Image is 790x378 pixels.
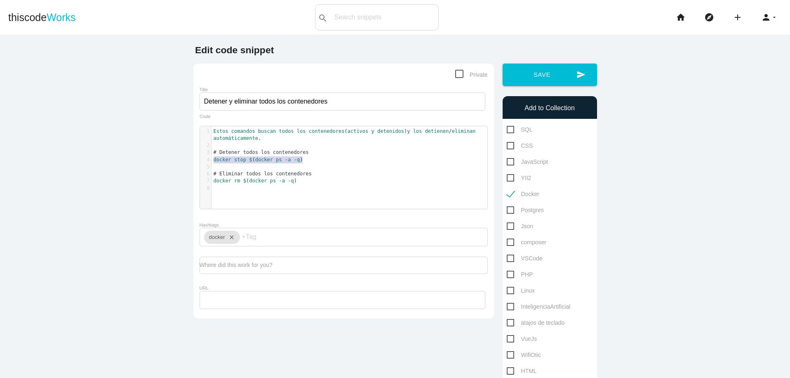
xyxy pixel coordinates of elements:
[200,262,273,268] label: Where did this work for you?
[200,286,209,291] label: URL
[282,178,285,184] span: a
[234,157,246,163] span: stop
[214,171,312,177] span: # Eliminar todos los contenedores
[200,185,211,192] div: 8
[413,128,422,134] span: los
[285,157,288,163] span: -
[279,128,294,134] span: todos
[258,128,276,134] span: buscan
[676,4,686,31] i: home
[704,4,714,31] i: explore
[733,4,743,31] i: add
[243,178,246,184] span: $
[507,318,565,328] span: atajos de teclado
[455,70,488,80] span: Private
[242,228,292,246] input: +Tag
[276,157,282,163] span: ps
[318,5,328,31] i: search
[249,157,252,163] span: $
[214,135,258,141] span: automáticamente
[291,178,294,184] span: q
[576,64,585,86] i: send
[371,128,374,134] span: y
[507,125,533,135] span: SQL
[507,189,539,199] span: Docker
[407,128,410,134] span: y
[270,178,276,184] span: ps
[507,141,533,151] span: CSS
[200,114,211,119] label: Code
[288,157,291,163] span: a
[8,4,76,31] a: thiscodeWorks
[214,178,231,184] span: docker
[214,157,231,163] span: docker
[200,87,208,92] label: Title
[297,128,306,134] span: los
[449,128,451,134] span: /
[507,173,531,183] span: YII2
[288,178,291,184] span: -
[294,157,297,163] span: -
[507,286,535,296] span: Linux
[279,178,282,184] span: -
[214,149,309,155] span: # Detener todos los contenedores
[231,128,255,134] span: comandos
[330,9,438,26] input: Search snippets
[214,128,228,134] span: Estos
[214,128,479,141] span: ( ) .
[507,205,544,215] span: Postgres
[452,128,476,134] span: eliminan
[761,4,771,31] i: person
[255,157,273,163] span: docker
[507,104,593,112] h6: Add to Collection
[214,178,297,184] span: ( )
[204,231,240,244] div: docker
[503,64,597,86] button: sendSave
[225,231,235,244] i: close
[377,128,404,134] span: detenidos
[507,302,571,312] span: InteligenciaArtificial
[507,237,546,248] span: composer
[507,350,541,360] span: WifiOtic
[507,221,534,232] span: Json
[348,128,369,134] span: activos
[195,45,274,55] b: Edit code snippet
[234,178,240,184] span: rm
[200,222,219,227] label: Hashtags
[507,334,537,344] span: VueJs
[200,170,211,177] div: 6
[297,157,300,163] span: q
[214,157,303,163] span: ( )
[507,157,548,167] span: JavaScript
[507,253,543,264] span: VSCode
[507,269,533,280] span: PHP
[771,4,778,31] i: arrow_drop_down
[200,163,211,170] div: 5
[315,5,330,30] button: search
[249,178,267,184] span: docker
[200,149,211,156] div: 3
[200,128,211,135] div: 1
[309,128,345,134] span: contenedores
[200,177,211,184] div: 7
[200,156,211,163] div: 4
[425,128,449,134] span: detienen
[507,366,537,376] span: HTML
[200,142,211,149] div: 2
[47,12,75,23] span: Works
